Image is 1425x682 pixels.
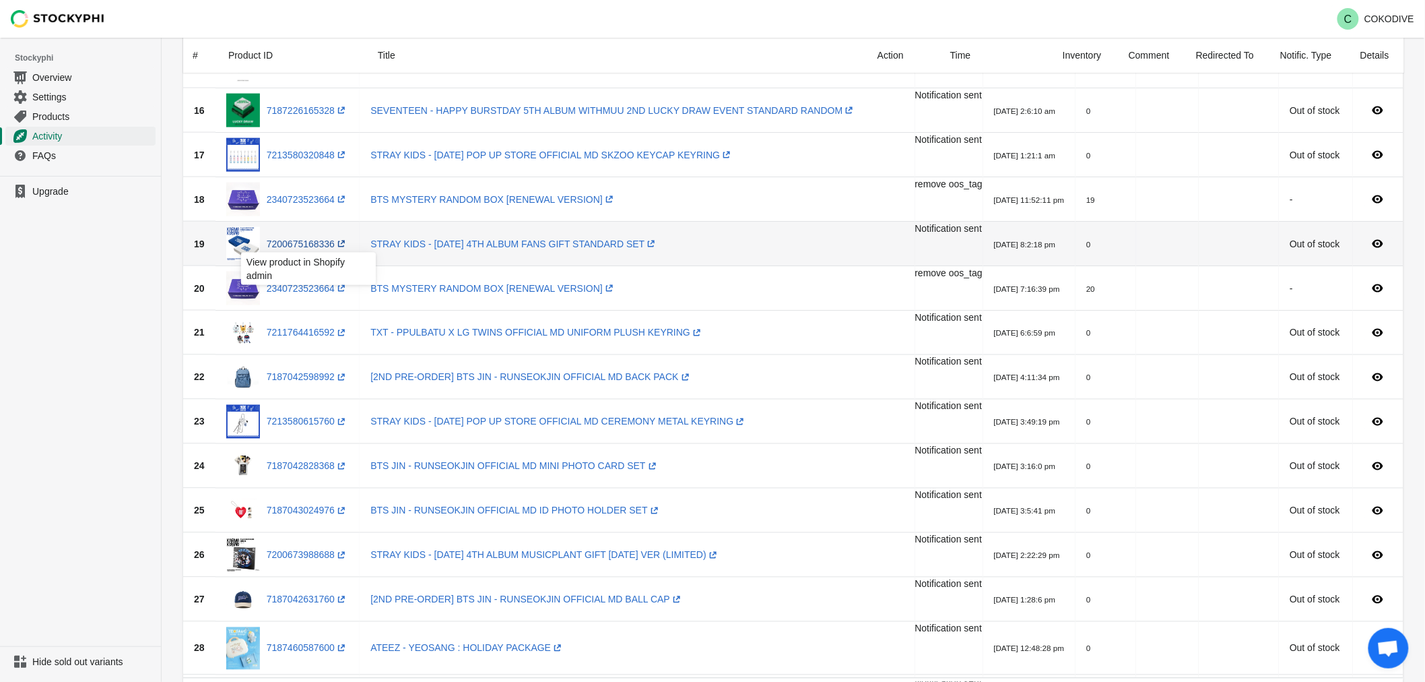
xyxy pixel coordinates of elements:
[1279,177,1352,222] td: -
[915,401,983,412] span: Notification sent
[1279,578,1352,622] td: Out of stock
[226,449,260,483] img: MINI_PHOTO_CARD_SET_d4f42baf-5dbb-442f-a4d2-56a92af2997e.png
[994,596,1056,604] small: [DATE] 1:28:6 pm
[370,239,658,249] a: STRAY KIDS - [DATE] 4TH ALBUM FANS GIFT STANDARD SET(opens a new window)
[367,38,867,73] div: Title
[1086,462,1090,471] small: 0
[1279,266,1352,311] td: -
[1086,240,1090,249] small: 0
[994,240,1056,249] small: [DATE] 8:2:18 pm
[32,71,153,84] span: Overview
[194,550,205,561] span: 26
[226,94,260,127] img: SVT_WM_RD_b05ce0ef-b8da-4908-b98a-06ec74850b2a.jpg
[5,182,156,201] a: Upgrade
[1086,151,1090,160] small: 0
[267,594,348,605] a: 7187042631760(opens a new window)
[1086,418,1090,427] small: 0
[1279,222,1352,266] td: Out of stock
[915,179,983,189] span: remove oos_tag
[370,643,564,654] a: ATEEZ - YEOSANG : HOLIDAY PACKAGE(opens a new window)
[1086,596,1090,604] small: 0
[267,643,348,654] a: 7187460587600(opens a new window)
[194,594,205,605] span: 27
[15,51,161,65] span: Stockyphi
[226,583,260,617] img: BALL_CAP_e941b7b2-8518-4282-aed1-6f73c363902c.png
[226,138,260,172] img: SKZOO_KEYCAP_KEYRING.jpg
[194,239,205,249] span: 19
[370,372,692,383] a: [2ND PRE-ORDER] BTS JIN - RUNSEOKJIN OFFICIAL MD BACK PACK(opens a new window)
[5,106,156,126] a: Products
[1279,311,1352,355] td: Out of stock
[1279,444,1352,489] td: Out of stock
[226,272,260,305] img: cokodive-rm-s-bts-mystery-random-box-renewal-version-13350300647504.jpg
[194,328,205,338] span: 21
[1279,622,1352,675] td: Out of stock
[1086,373,1090,382] small: 0
[994,462,1056,471] small: [DATE] 3:16:0 pm
[267,461,348,472] a: 7187042828368(opens a new window)
[1368,628,1409,669] a: Open chat
[226,538,260,572] img: KARMA_VER_TH.jpg
[194,505,205,516] span: 25
[915,623,983,634] span: Notification sent
[994,551,1060,560] small: [DATE] 2:22:29 pm
[5,67,156,87] a: Overview
[1185,38,1269,73] div: Redirected To
[915,134,983,145] span: Notification sent
[370,194,616,205] a: BTS MYSTERY RANDOM BOX [RENEWAL VERSION](opens a new window)
[370,105,856,116] a: SEVENTEEN - HAPPY BURSTDAY 5TH ALBUM WITHMUU 2ND LUCKY DRAW EVENT STANDARD RANDOM(opens a new win...
[1279,133,1352,177] td: Out of stock
[1344,13,1352,25] text: C
[1279,489,1352,533] td: Out of stock
[1086,644,1090,653] small: 0
[194,283,205,294] span: 20
[226,494,260,528] img: ID_PHOTO_HOLDER_SET_707da0cf-3b1b-4973-9e3d-d5bccf451316.png
[1350,38,1403,73] div: Details
[915,490,983,501] span: Notification sent
[867,38,939,73] div: Action
[11,10,105,28] img: Stockyphi
[915,223,983,234] span: Notification sent
[370,505,661,516] a: BTS JIN - RUNSEOKJIN OFFICIAL MD ID PHOTO HOLDER SET(opens a new window)
[226,361,260,394] img: BACK_PACK_eb0e86cb-6633-410b-83be-bace64e0ebf0.png
[267,150,348,160] a: 7213580320848(opens a new window)
[226,316,260,350] img: Uniform_Plush_Keyring_c547ef63-2307-4002-84ec-e3c0a63419f5.png
[1279,88,1352,133] td: Out of stock
[1086,551,1090,560] small: 0
[915,534,983,545] span: Notification sent
[32,149,153,162] span: FAQs
[370,328,704,338] a: TXT - PPULBATU X LG TWINS OFFICIAL MD UNIFORM PLUSH KEYRING(opens a new window)
[994,373,1060,382] small: [DATE] 4:11:34 pm
[267,194,348,205] a: 2340723523664(opens a new window)
[226,227,260,261] img: STD_TH_599bb9db-1e93-4134-9881-bb689316615f.jpg
[1086,284,1095,293] small: 20
[370,461,659,472] a: BTS JIN - RUNSEOKJIN OFFICIAL MD MINI PHOTO CARD SET(opens a new window)
[32,655,153,669] span: Hide sold out variants
[267,372,348,383] a: 7187042598992(opens a new window)
[994,195,1065,204] small: [DATE] 11:52:11 pm
[32,185,153,198] span: Upgrade
[5,87,156,106] a: Settings
[1279,355,1352,400] td: Out of stock
[193,49,199,62] div: #
[32,90,153,104] span: Settings
[32,129,153,143] span: Activity
[939,38,1052,73] div: Time
[267,550,348,561] a: 7200673988688(opens a new window)
[267,328,348,338] a: 7211764416592(opens a new window)
[5,146,156,165] a: FAQs
[218,38,367,73] div: Product ID
[1052,38,1118,73] div: Inventory
[1337,8,1359,30] span: Avatar with initials C
[194,105,205,116] span: 16
[226,627,260,670] img: ATEEZ_97142e8b-b612-4616-9b8b-24f51a9df195.jpg
[194,150,205,160] span: 17
[267,505,348,516] a: 7187043024976(opens a new window)
[370,416,747,427] a: STRAY KIDS - [DATE] POP UP STORE OFFICIAL MD CEREMONY METAL KEYRING(opens a new window)
[915,90,983,100] span: Notification sent
[5,126,156,146] a: Activity
[267,105,348,116] a: 7187226165328(opens a new window)
[915,579,983,590] span: Notification sent
[1269,38,1350,73] div: Notific. Type
[915,268,983,278] span: remove oos_tag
